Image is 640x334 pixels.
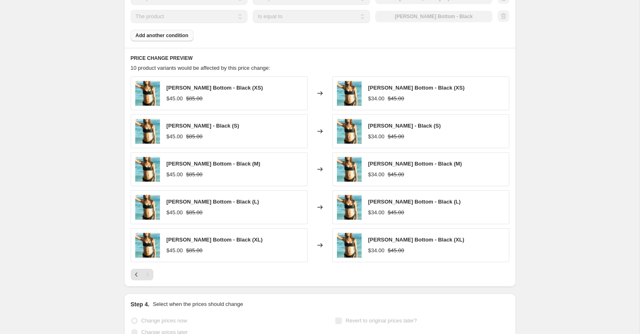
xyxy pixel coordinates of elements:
[135,195,160,220] img: BabenxMiramar-176_80x.jpg
[167,171,183,179] div: $45.00
[135,157,160,182] img: BabenxMiramar-176_80x.jpg
[368,237,464,243] span: [PERSON_NAME] Bottom - Black (XL)
[368,161,462,167] span: [PERSON_NAME] Bottom - Black (M)
[368,208,385,217] div: $34.00
[368,95,385,103] div: $34.00
[368,246,385,255] div: $34.00
[167,85,263,91] span: [PERSON_NAME] Bottom - Black (XS)
[153,300,243,308] p: Select when the prices should change
[131,269,142,280] button: Previous
[167,237,263,243] span: [PERSON_NAME] Bottom - Black (XL)
[167,133,183,141] div: $45.00
[368,123,441,129] span: [PERSON_NAME] - Black (S)
[368,199,461,205] span: [PERSON_NAME] Bottom - Black (L)
[368,133,385,141] div: $34.00
[186,95,202,103] strike: $85.00
[388,95,404,103] strike: $45.00
[167,161,261,167] span: [PERSON_NAME] Bottom - Black (M)
[337,157,362,182] img: BabenxMiramar-176_80x.jpg
[167,123,239,129] span: [PERSON_NAME] - Black (S)
[388,246,404,255] strike: $45.00
[388,133,404,141] strike: $45.00
[337,233,362,258] img: BabenxMiramar-176_80x.jpg
[388,171,404,179] strike: $45.00
[337,81,362,106] img: BabenxMiramar-176_80x.jpg
[337,119,362,144] img: BabenxMiramar-176_80x.jpg
[131,300,150,308] h2: Step 4.
[131,269,153,280] nav: Pagination
[186,133,202,141] strike: $85.00
[131,65,271,71] span: 10 product variants would be affected by this price change:
[368,171,385,179] div: $34.00
[186,246,202,255] strike: $85.00
[186,208,202,217] strike: $85.00
[167,246,183,255] div: $45.00
[368,85,465,91] span: [PERSON_NAME] Bottom - Black (XS)
[131,55,509,62] h6: PRICE CHANGE PREVIEW
[186,171,202,179] strike: $85.00
[141,317,187,324] span: Change prices now
[337,195,362,220] img: BabenxMiramar-176_80x.jpg
[167,208,183,217] div: $45.00
[135,119,160,144] img: BabenxMiramar-176_80x.jpg
[135,233,160,258] img: BabenxMiramar-176_80x.jpg
[135,81,160,106] img: BabenxMiramar-176_80x.jpg
[388,208,404,217] strike: $45.00
[346,317,417,324] span: Revert to original prices later?
[167,95,183,103] div: $45.00
[167,199,259,205] span: [PERSON_NAME] Bottom - Black (L)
